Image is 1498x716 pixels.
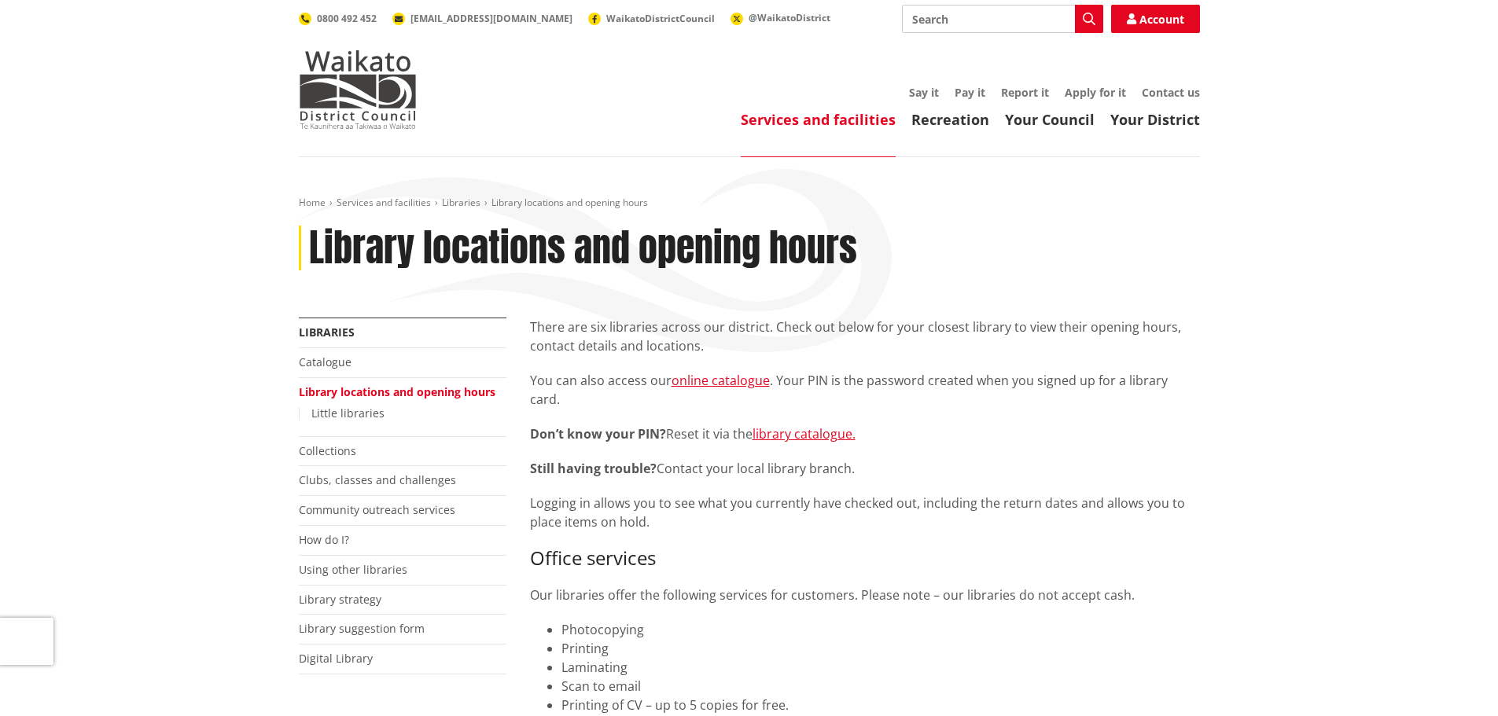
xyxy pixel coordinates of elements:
a: Contact us [1142,85,1200,100]
a: Your Council [1005,110,1095,129]
a: How do I? [299,532,349,547]
p: You can also access our . Your PIN is the password created when you signed up for a library card. [530,371,1200,409]
a: Pay it [955,85,985,100]
a: library catalogue. [753,425,856,442]
a: Community outreach services [299,502,455,517]
a: WaikatoDistrictCouncil [588,12,715,25]
p: Reset it via the [530,424,1200,443]
span: Library locations and opening hours [491,196,648,209]
li: Printing of CV – up to 5 copies for free. [561,696,1200,714]
p: Our libraries offer the following services for customers. Please note – our libraries do not acce... [530,586,1200,604]
h1: Library locations and opening hours [309,226,857,271]
a: Catalogue [299,354,351,369]
a: Say it [909,85,939,100]
input: Search input [902,5,1103,33]
a: Digital Library [299,651,373,666]
a: @WaikatoDistrict [731,11,830,24]
a: Little libraries [311,406,385,420]
a: Services and facilities [741,110,896,129]
p: Contact your local library branch. [530,459,1200,478]
nav: breadcrumb [299,196,1200,210]
a: Your District [1110,110,1200,129]
a: Using other libraries [299,562,407,577]
strong: Don’t know your PIN? [530,425,666,442]
a: 0800 492 452 [299,12,377,25]
a: Library locations and opening hours [299,384,495,399]
a: Collections [299,443,356,458]
h3: Office services [530,547,1200,570]
a: Libraries [299,325,355,340]
span: WaikatoDistrictCouncil [606,12,715,25]
a: Home [299,196,326,209]
a: Account [1111,5,1200,33]
span: [EMAIL_ADDRESS][DOMAIN_NAME] [410,12,572,25]
a: Libraries [442,196,480,209]
a: Report it [1001,85,1049,100]
a: Services and facilities [337,196,431,209]
li: Photocopying [561,620,1200,639]
a: Recreation [911,110,989,129]
a: online catalogue [672,372,770,389]
a: Library strategy [299,592,381,607]
span: 0800 492 452 [317,12,377,25]
strong: Still having trouble? [530,460,657,477]
li: Laminating [561,658,1200,677]
a: Apply for it [1065,85,1126,100]
a: Library suggestion form [299,621,425,636]
a: [EMAIL_ADDRESS][DOMAIN_NAME] [392,12,572,25]
li: Scan to email [561,677,1200,696]
p: There are six libraries across our district. Check out below for your closest library to view the... [530,318,1200,355]
img: Waikato District Council - Te Kaunihera aa Takiwaa o Waikato [299,50,417,129]
span: @WaikatoDistrict [749,11,830,24]
a: Clubs, classes and challenges [299,472,456,487]
p: Logging in allows you to see what you currently have checked out, including the return dates and ... [530,494,1200,531]
li: Printing [561,639,1200,658]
